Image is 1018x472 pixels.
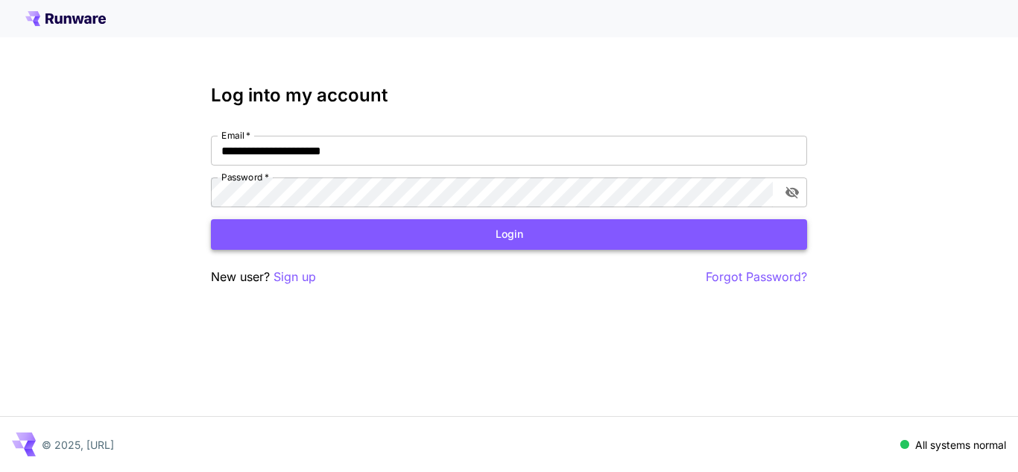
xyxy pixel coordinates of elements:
p: All systems normal [915,437,1006,453]
button: Forgot Password? [706,268,807,286]
button: Sign up [274,268,316,286]
label: Password [221,171,269,183]
label: Email [221,129,250,142]
button: toggle password visibility [779,179,806,206]
p: New user? [211,268,316,286]
button: Login [211,219,807,250]
p: © 2025, [URL] [42,437,114,453]
h3: Log into my account [211,85,807,106]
